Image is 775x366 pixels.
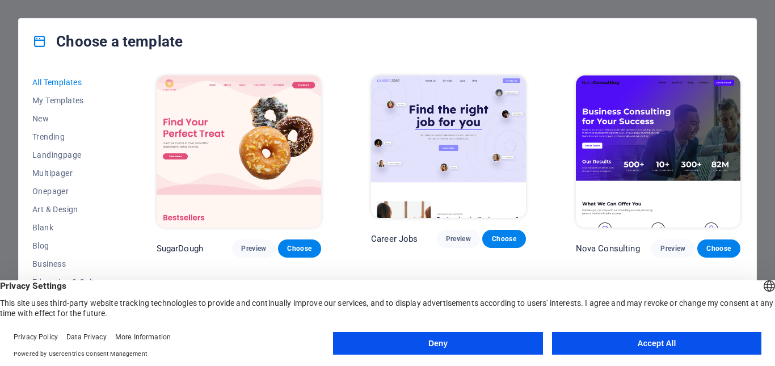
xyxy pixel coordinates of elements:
span: My Templates [32,96,107,105]
button: New [32,110,107,128]
button: Choose [278,239,321,258]
button: Preview [651,239,694,258]
span: Preview [446,234,471,243]
span: Blank [32,223,107,232]
button: Blog [32,237,107,255]
button: Multipager [32,164,107,182]
span: Education & Culture [32,277,107,287]
p: Career Jobs [371,233,418,245]
span: Business [32,259,107,268]
span: Art & Design [32,205,107,214]
button: Choose [697,239,740,258]
span: Choose [491,234,516,243]
span: Choose [287,244,312,253]
span: Preview [241,244,266,253]
span: Onepager [32,187,107,196]
button: Blank [32,218,107,237]
span: Trending [32,132,107,141]
span: Multipager [32,169,107,178]
button: Art & Design [32,200,107,218]
h4: Choose a template [32,32,183,51]
span: Choose [706,244,731,253]
button: Landingpage [32,146,107,164]
img: Career Jobs [371,75,526,218]
button: Trending [32,128,107,146]
button: Education & Culture [32,273,107,291]
p: SugarDough [157,243,203,254]
span: New [32,114,107,123]
span: Landingpage [32,150,107,159]
img: Nova Consulting [576,75,740,228]
span: Preview [660,244,685,253]
img: SugarDough [157,75,321,228]
button: Onepager [32,182,107,200]
span: Blog [32,241,107,250]
button: My Templates [32,91,107,110]
button: All Templates [32,73,107,91]
span: All Templates [32,78,107,87]
button: Choose [482,230,525,248]
p: Nova Consulting [576,243,640,254]
button: Preview [437,230,480,248]
button: Preview [232,239,275,258]
button: Business [32,255,107,273]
